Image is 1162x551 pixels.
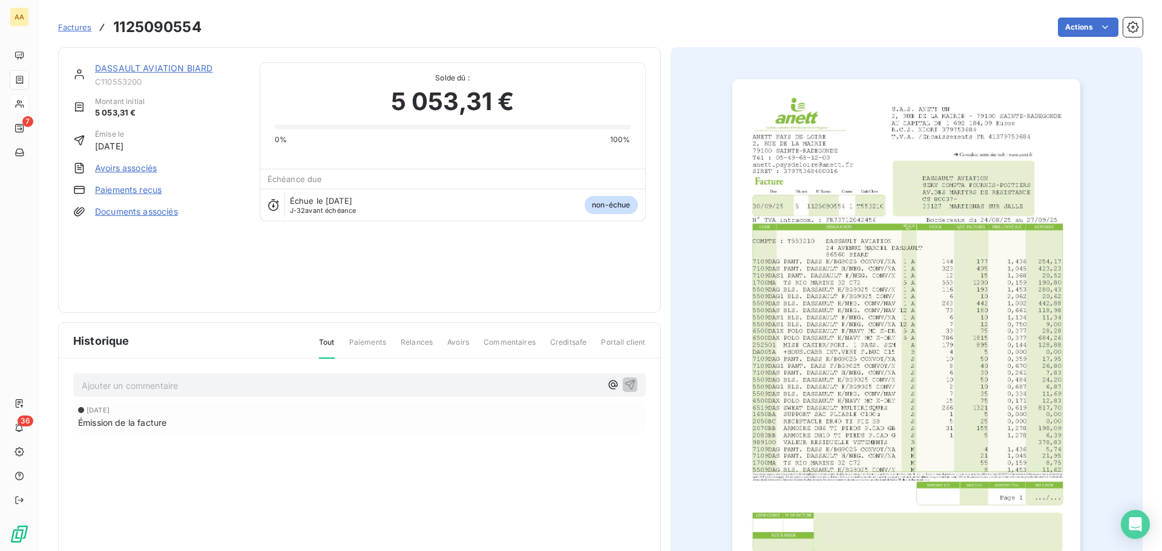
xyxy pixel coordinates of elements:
button: Actions [1058,18,1118,37]
h3: 1125090554 [113,16,202,38]
a: Documents associés [95,206,178,218]
span: 5 053,31 € [391,83,514,120]
span: Paiements [349,337,386,357]
span: Avoirs [447,337,469,357]
span: 0% [275,134,287,145]
span: Factures [58,22,91,32]
div: AA [10,7,29,27]
a: Avoirs associés [95,162,157,174]
span: Portail client [601,337,645,357]
span: [DATE] [95,140,124,152]
span: Échue le [DATE] [290,196,352,206]
span: 7 [22,116,33,127]
span: 100% [610,134,631,145]
span: non-échue [585,196,637,214]
span: Commentaires [484,337,536,357]
span: Montant initial [95,96,145,107]
div: Open Intercom Messenger [1121,510,1150,539]
img: Logo LeanPay [10,524,29,544]
span: Historique [73,333,130,349]
span: Relances [401,337,433,357]
span: 36 [18,416,33,426]
span: Échéance due [268,174,323,184]
span: Émission de la facture [78,416,166,429]
span: [DATE] [87,406,110,414]
a: Paiements reçus [95,184,162,196]
span: Émise le [95,129,124,140]
a: DASSAULT AVIATION BIARD [95,63,212,73]
span: avant échéance [290,207,356,214]
a: Factures [58,21,91,33]
span: 5 053,31 € [95,107,145,119]
span: Creditsafe [550,337,587,357]
span: Tout [319,337,335,359]
span: Solde dû : [275,73,631,83]
span: C110553200 [95,77,245,86]
span: J-32 [290,206,306,215]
